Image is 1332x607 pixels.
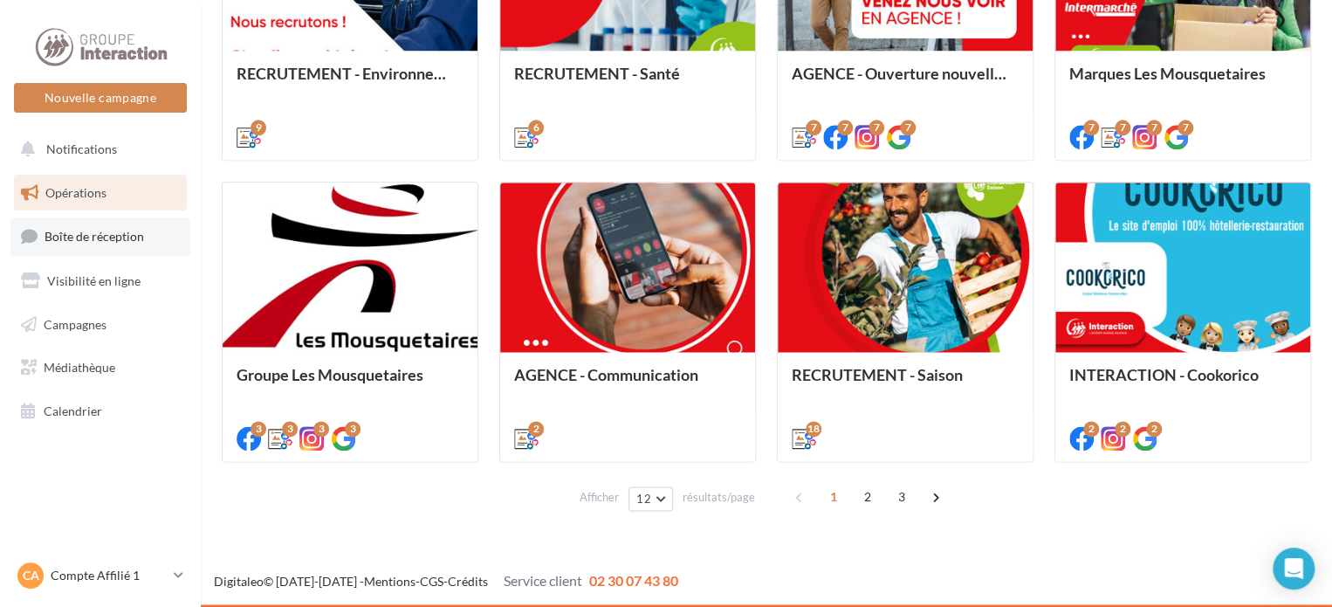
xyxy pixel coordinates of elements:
a: Boîte de réception [10,217,190,255]
p: Compte Affilié 1 [51,567,167,584]
span: résultats/page [683,489,755,506]
div: 2 [1146,421,1162,437]
div: Groupe Les Mousquetaires [237,366,463,401]
div: 18 [806,421,821,437]
div: 7 [900,120,916,135]
div: 7 [1083,120,1099,135]
div: 3 [282,421,298,437]
div: AGENCE - Ouverture nouvelle agence [792,65,1019,100]
a: Visibilité en ligne [10,263,190,300]
div: RECRUTEMENT - Saison [792,366,1019,401]
a: Campagnes [10,307,190,343]
button: Notifications [10,131,183,168]
span: Boîte de réception [45,229,144,244]
a: Mentions [364,574,415,589]
div: 9 [251,120,266,135]
div: 3 [313,421,329,437]
span: 1 [820,483,848,511]
div: 2 [1115,421,1130,437]
span: Visibilité en ligne [47,273,141,288]
a: Calendrier [10,393,190,430]
div: 2 [1083,421,1099,437]
div: RECRUTEMENT - Santé [514,65,741,100]
a: Médiathèque [10,349,190,386]
a: CA Compte Affilié 1 [14,559,187,592]
div: 3 [345,421,360,437]
div: 7 [1146,120,1162,135]
div: Open Intercom Messenger [1273,548,1315,590]
span: Calendrier [44,404,102,418]
button: 12 [628,486,673,511]
a: Digitaleo [214,574,264,589]
a: CGS [420,574,443,589]
span: 12 [636,492,651,506]
div: 7 [837,120,853,135]
span: 3 [888,483,916,511]
a: Opérations [10,175,190,211]
div: 7 [1178,120,1193,135]
div: AGENCE - Communication [514,366,741,401]
span: Afficher [580,489,619,506]
div: 2 [528,421,544,437]
div: 7 [869,120,884,135]
div: Marques Les Mousquetaires [1069,65,1296,100]
span: Notifications [46,141,117,156]
span: Campagnes [44,316,106,331]
div: 7 [806,120,821,135]
div: 3 [251,421,266,437]
span: 2 [854,483,882,511]
span: 02 30 07 43 80 [589,572,678,589]
span: Service client [504,572,582,589]
div: RECRUTEMENT - Environnement [237,65,463,100]
a: Crédits [448,574,488,589]
span: CA [23,567,39,584]
span: Médiathèque [44,360,115,375]
div: 6 [528,120,544,135]
div: INTERACTION - Cookorico [1069,366,1296,401]
span: © [DATE]-[DATE] - - - [214,574,678,589]
button: Nouvelle campagne [14,83,187,113]
span: Opérations [45,185,106,200]
div: 7 [1115,120,1130,135]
